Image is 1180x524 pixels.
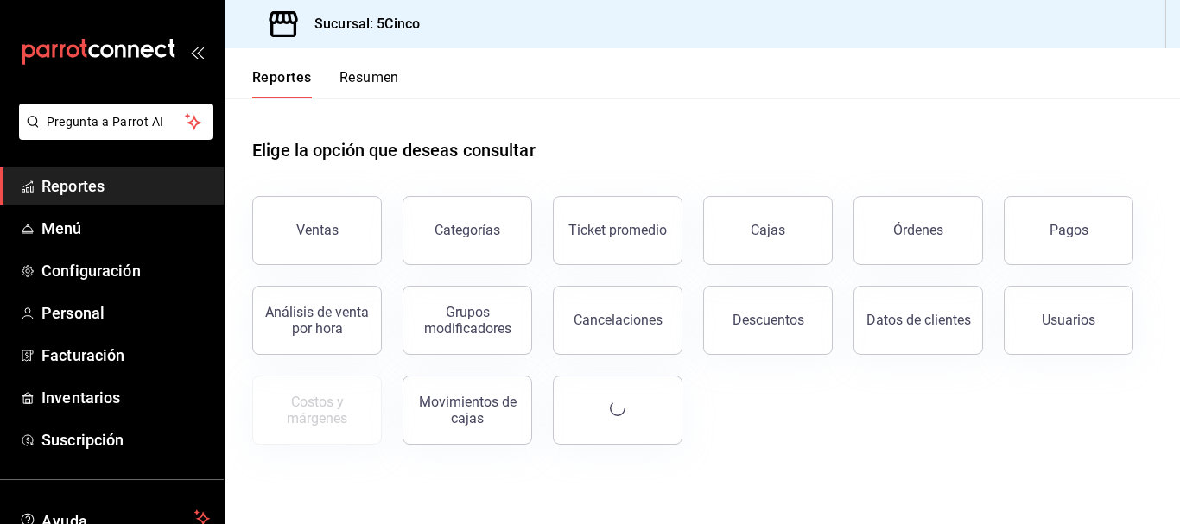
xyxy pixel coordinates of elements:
[893,222,943,238] div: Órdenes
[403,196,532,265] button: Categorías
[733,312,804,328] div: Descuentos
[568,222,667,238] div: Ticket promedio
[574,312,663,328] div: Cancelaciones
[414,394,521,426] div: Movimientos de cajas
[252,137,536,163] h1: Elige la opción que deseas consultar
[414,304,521,337] div: Grupos modificadores
[296,222,339,238] div: Ventas
[19,104,213,140] button: Pregunta a Parrot AI
[553,196,682,265] button: Ticket promedio
[41,344,210,367] span: Facturación
[301,14,420,35] h3: Sucursal: 5Cinco
[41,386,210,409] span: Inventarios
[435,222,500,238] div: Categorías
[12,125,213,143] a: Pregunta a Parrot AI
[41,174,210,198] span: Reportes
[252,196,382,265] button: Ventas
[866,312,971,328] div: Datos de clientes
[252,376,382,445] button: Contrata inventarios para ver este reporte
[252,69,312,98] button: Reportes
[1050,222,1088,238] div: Pagos
[1004,196,1133,265] button: Pagos
[853,286,983,355] button: Datos de clientes
[1004,286,1133,355] button: Usuarios
[853,196,983,265] button: Órdenes
[41,217,210,240] span: Menú
[703,196,833,265] button: Cajas
[403,286,532,355] button: Grupos modificadores
[190,45,204,59] button: open_drawer_menu
[263,394,371,426] div: Costos y márgenes
[403,376,532,445] button: Movimientos de cajas
[252,69,399,98] div: navigation tabs
[41,428,210,451] span: Suscripción
[47,113,186,131] span: Pregunta a Parrot AI
[263,304,371,337] div: Análisis de venta por hora
[41,301,210,325] span: Personal
[703,286,833,355] button: Descuentos
[252,286,382,355] button: Análisis de venta por hora
[339,69,399,98] button: Resumen
[751,222,785,238] div: Cajas
[41,259,210,282] span: Configuración
[1042,312,1095,328] div: Usuarios
[553,286,682,355] button: Cancelaciones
